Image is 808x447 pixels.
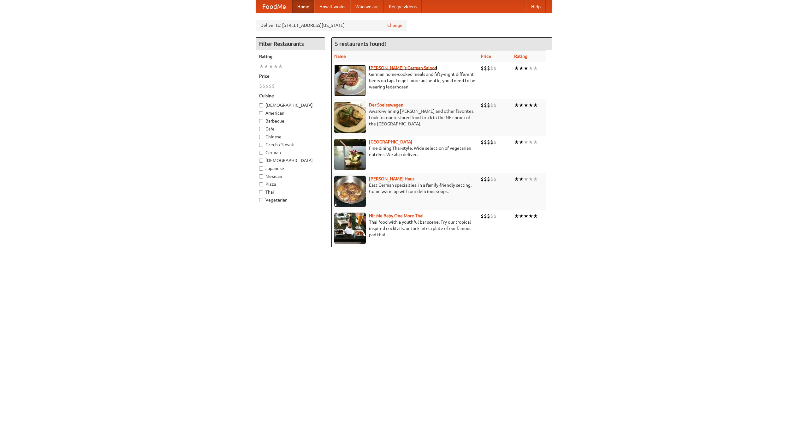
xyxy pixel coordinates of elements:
li: $ [484,176,487,183]
label: Chinese [259,134,322,140]
li: $ [269,82,272,89]
h5: Cuisine [259,93,322,99]
label: Pizza [259,181,322,187]
li: $ [259,82,262,89]
a: Help [526,0,546,13]
li: $ [493,139,496,146]
ng-pluralize: 5 restaurants found! [335,41,386,47]
li: ★ [519,65,524,72]
h5: Price [259,73,322,79]
li: $ [490,65,493,72]
li: ★ [524,213,528,220]
li: $ [484,139,487,146]
li: $ [484,65,487,72]
li: ★ [273,63,278,70]
li: $ [487,176,490,183]
li: ★ [519,102,524,109]
li: $ [262,82,265,89]
li: $ [487,65,490,72]
li: ★ [524,139,528,146]
a: FoodMe [256,0,292,13]
input: Japanese [259,166,263,171]
p: East German specialties, in a family-friendly setting. Come warm up with our delicious soups. [334,182,476,195]
input: [DEMOGRAPHIC_DATA] [259,103,263,107]
a: [PERSON_NAME]'s German Saloon [369,65,437,70]
p: Thai food with a youthful bar scene. Try our tropical inspired cocktails, or tuck into a plate of... [334,219,476,238]
li: ★ [533,102,538,109]
li: $ [493,65,496,72]
a: Der Speisewagen [369,102,403,107]
li: ★ [519,176,524,183]
li: $ [484,102,487,109]
img: kohlhaus.jpg [334,176,366,207]
a: Change [387,22,402,28]
li: ★ [528,139,533,146]
h5: Rating [259,53,322,60]
li: ★ [514,139,519,146]
p: Fine dining Thai-style. Wide selection of vegetarian entrées. We also deliver. [334,145,476,158]
input: American [259,111,263,115]
li: $ [272,82,275,89]
input: Thai [259,190,263,194]
li: $ [490,176,493,183]
img: satay.jpg [334,139,366,170]
li: ★ [524,102,528,109]
input: Mexican [259,174,263,178]
label: [DEMOGRAPHIC_DATA] [259,157,322,164]
li: $ [481,176,484,183]
li: $ [493,176,496,183]
img: babythai.jpg [334,213,366,244]
li: ★ [519,139,524,146]
p: Award-winning [PERSON_NAME] and other favorites. Look for our restored food truck in the NE corne... [334,108,476,127]
input: [DEMOGRAPHIC_DATA] [259,159,263,163]
h4: Filter Restaurants [256,38,325,50]
input: Vegetarian [259,198,263,202]
li: $ [265,82,269,89]
li: $ [481,139,484,146]
a: Price [481,54,491,59]
a: Home [292,0,314,13]
input: Chinese [259,135,263,139]
li: $ [490,102,493,109]
li: ★ [533,139,538,146]
label: Barbecue [259,118,322,124]
img: esthers.jpg [334,65,366,96]
li: ★ [528,65,533,72]
a: [PERSON_NAME] Haus [369,176,414,181]
a: Hit Me Baby One More Thai [369,213,424,218]
a: Rating [514,54,527,59]
li: $ [481,65,484,72]
input: German [259,151,263,155]
li: ★ [269,63,273,70]
input: Pizza [259,182,263,186]
li: ★ [524,176,528,183]
li: $ [490,213,493,220]
li: ★ [514,65,519,72]
label: German [259,149,322,156]
li: ★ [533,213,538,220]
input: Czech / Slovak [259,143,263,147]
a: [GEOGRAPHIC_DATA] [369,139,412,144]
li: $ [481,213,484,220]
p: German home-cooked meals and fifty-eight different beers on tap. To get more authentic, you'd nee... [334,71,476,90]
li: ★ [528,102,533,109]
label: American [259,110,322,116]
label: Thai [259,189,322,195]
a: Who we are [350,0,384,13]
li: ★ [259,63,264,70]
li: ★ [278,63,283,70]
li: ★ [533,65,538,72]
li: $ [493,213,496,220]
div: Deliver to: [STREET_ADDRESS][US_STATE] [256,20,407,31]
a: Recipe videos [384,0,422,13]
li: ★ [514,102,519,109]
li: $ [487,102,490,109]
li: $ [487,139,490,146]
li: $ [481,102,484,109]
label: Cafe [259,126,322,132]
li: ★ [528,176,533,183]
